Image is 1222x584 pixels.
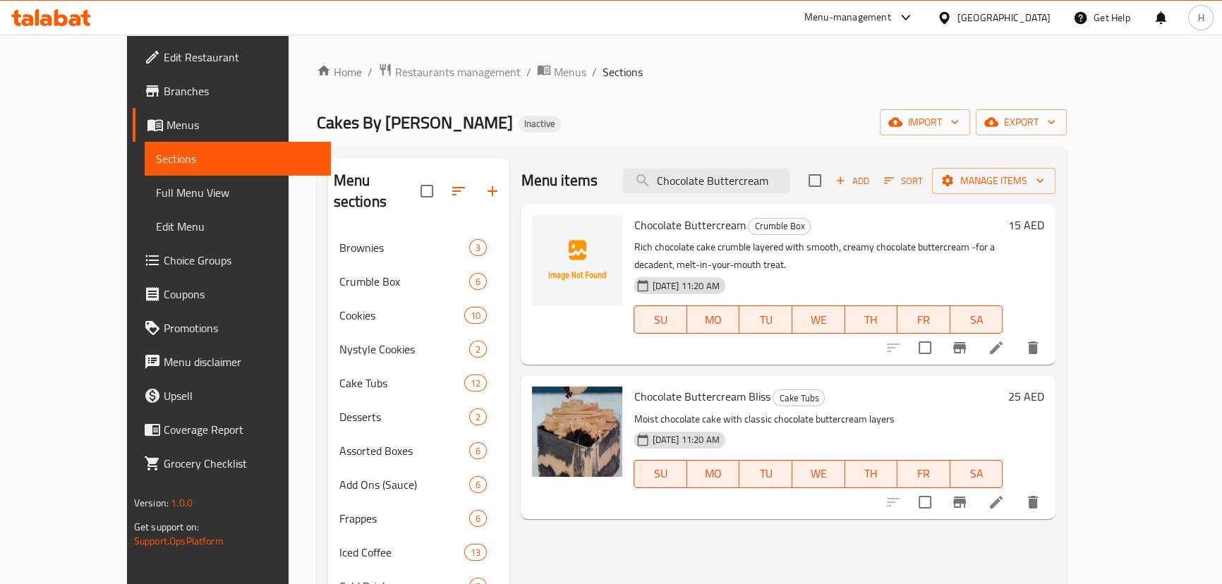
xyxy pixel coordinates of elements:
span: Edit Menu [156,218,320,235]
a: Restaurants management [378,63,521,81]
span: Cakes By [PERSON_NAME] [317,107,513,138]
span: import [891,114,959,131]
button: Branch-specific-item [943,331,976,365]
button: MO [687,305,740,334]
a: Full Menu View [145,176,331,209]
span: Sections [603,63,643,80]
span: Menus [554,63,586,80]
span: Full Menu View [156,184,320,201]
a: Edit menu item [988,339,1005,356]
div: Cake Tubs12 [328,366,510,400]
div: items [464,307,487,324]
a: Choice Groups [133,243,331,277]
a: Edit Restaurant [133,40,331,74]
div: Cake Tubs [773,389,825,406]
span: Promotions [164,320,320,336]
span: Desserts [339,408,470,425]
span: Frappes [339,510,470,527]
span: Version: [134,494,169,512]
span: 12 [465,377,486,390]
div: items [464,375,487,391]
button: export [976,109,1067,135]
span: 6 [470,275,486,288]
span: Select all sections [412,176,442,206]
button: FR [897,460,950,488]
span: Cookies [339,307,465,324]
div: Desserts2 [328,400,510,434]
span: SU [640,310,681,330]
span: Grocery Checklist [164,455,320,472]
span: Assorted Boxes [339,442,470,459]
a: Coverage Report [133,413,331,446]
li: / [368,63,373,80]
span: Manage items [943,172,1044,190]
a: Grocery Checklist [133,446,331,480]
span: 13 [465,546,486,559]
a: Home [317,63,362,80]
div: items [469,273,487,290]
span: 1.0.0 [171,494,193,512]
div: items [469,442,487,459]
span: Add item [830,170,875,192]
span: Select section [800,166,830,195]
span: 2 [470,410,486,424]
span: Cake Tubs [339,375,465,391]
button: Manage items [932,168,1055,194]
div: Cookies10 [328,298,510,332]
span: Iced Coffee [339,544,465,561]
span: [DATE] 11:20 AM [646,279,725,293]
div: [GEOGRAPHIC_DATA] [957,10,1051,25]
span: TH [851,463,893,484]
span: TU [745,310,787,330]
span: Menu disclaimer [164,353,320,370]
span: Edit Restaurant [164,49,320,66]
li: / [526,63,531,80]
a: Support.OpsPlatform [134,532,224,550]
span: Select to update [910,333,940,363]
div: Crumble Box [748,218,811,235]
img: Chocolate Buttercream [532,215,622,305]
div: Inactive [519,116,561,133]
a: Branches [133,74,331,108]
a: Upsell [133,379,331,413]
span: [DATE] 11:20 AM [646,433,725,446]
div: Assorted Boxes6 [328,434,510,468]
button: TH [845,460,898,488]
a: Menus [537,63,586,81]
span: Sort sections [442,174,476,208]
span: Sort [884,173,923,189]
a: Promotions [133,311,331,345]
button: Sort [881,170,926,192]
span: 6 [470,512,486,525]
h2: Menu sections [334,170,421,212]
button: delete [1016,331,1050,365]
img: Chocolate Buttercream Bliss [532,387,622,477]
span: SU [640,463,681,484]
div: items [469,408,487,425]
a: Edit Menu [145,209,331,243]
span: 2 [470,343,486,356]
span: WE [798,310,840,330]
span: Branches [164,83,320,99]
button: Add section [476,174,509,208]
div: items [464,544,487,561]
div: Iced Coffee13 [328,535,510,569]
span: WE [798,463,840,484]
button: SU [634,460,686,488]
span: Inactive [519,118,561,130]
span: H [1197,10,1204,25]
span: Add Ons (Sauce) [339,476,470,493]
button: SA [950,305,1003,334]
div: items [469,239,487,256]
button: FR [897,305,950,334]
button: Branch-specific-item [943,485,976,519]
div: items [469,476,487,493]
h6: 25 AED [1008,387,1044,406]
span: TH [851,310,893,330]
div: Add Ons (Sauce)6 [328,468,510,501]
